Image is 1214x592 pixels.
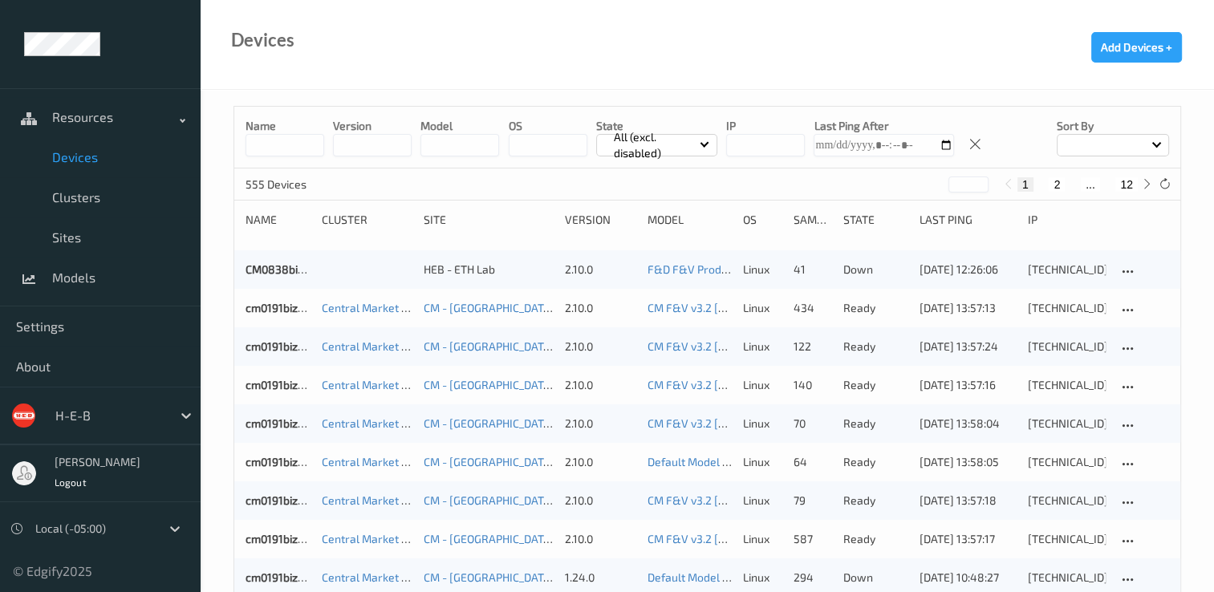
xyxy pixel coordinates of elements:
[509,118,587,134] p: OS
[794,454,833,470] div: 64
[246,301,328,314] a: cm0191bizedg12
[843,377,908,393] p: ready
[565,454,636,470] div: 2.10.0
[920,531,1017,547] div: [DATE] 13:57:17
[424,416,554,430] a: CM - [GEOGRAPHIC_DATA]
[246,416,327,430] a: cm0191bizedg11
[608,129,700,161] p: All (excl. disabled)
[743,262,782,278] p: linux
[322,301,424,314] a: Central Market Trial
[794,570,833,586] div: 294
[424,339,554,353] a: CM - [GEOGRAPHIC_DATA]
[648,378,833,391] a: CM F&V v3.2 [DATE] 20:30 Auto Save
[1091,32,1182,63] button: Add Devices +
[794,262,833,278] div: 41
[322,378,424,391] a: Central Market Trial
[424,493,554,507] a: CM - [GEOGRAPHIC_DATA]
[648,262,882,276] a: F&D F&V Produce v2.7 [DATE] 17:48 Auto Save
[743,377,782,393] p: linux
[246,339,330,353] a: cm0191bizedg47
[648,455,740,468] a: Default Model 1.10
[322,212,412,228] div: Cluster
[920,339,1017,355] div: [DATE] 13:57:24
[565,377,636,393] div: 2.10.0
[743,454,782,470] p: linux
[920,454,1017,470] div: [DATE] 13:58:05
[743,212,782,228] div: OS
[920,262,1017,278] div: [DATE] 12:26:06
[743,570,782,586] p: linux
[231,32,294,48] div: Devices
[1028,212,1106,228] div: ip
[565,416,636,432] div: 2.10.0
[1081,177,1100,192] button: ...
[424,262,554,278] div: HEB - ETH Lab
[565,212,636,228] div: version
[322,570,424,584] a: Central Market Trial
[814,118,954,134] p: Last Ping After
[246,532,328,545] a: cm0191bizedg16
[565,339,636,355] div: 2.10.0
[246,493,329,507] a: cm0191bizedg14
[648,416,833,430] a: CM F&V v3.2 [DATE] 20:30 Auto Save
[920,570,1017,586] div: [DATE] 10:48:27
[1057,118,1169,134] p: Sort by
[246,262,335,276] a: CM0838bizEdg27
[565,531,636,547] div: 2.10.0
[920,212,1017,228] div: Last Ping
[648,532,833,545] a: CM F&V v3.2 [DATE] 20:30 Auto Save
[743,300,782,316] p: linux
[322,532,424,545] a: Central Market Trial
[1028,531,1106,547] div: [TECHNICAL_ID]
[322,339,424,353] a: Central Market Trial
[843,262,908,278] p: down
[565,493,636,509] div: 2.10.0
[424,455,554,468] a: CM - [GEOGRAPHIC_DATA]
[920,300,1017,316] div: [DATE] 13:57:13
[1028,300,1106,316] div: [TECHNICAL_ID]
[743,339,782,355] p: linux
[794,339,833,355] div: 122
[1028,377,1106,393] div: [TECHNICAL_ID]
[648,212,732,228] div: Model
[333,118,412,134] p: version
[322,493,424,507] a: Central Market Trial
[794,212,833,228] div: Samples
[246,118,324,134] p: Name
[565,300,636,316] div: 2.10.0
[424,532,554,545] a: CM - [GEOGRAPHIC_DATA]
[648,493,833,507] a: CM F&V v3.2 [DATE] 20:30 Auto Save
[424,212,554,228] div: Site
[726,118,805,134] p: IP
[322,455,424,468] a: Central Market Trial
[1028,454,1106,470] div: [TECHNICAL_ID]
[565,570,636,586] div: 1.24.0
[246,570,329,584] a: cm0191bizedg41
[794,531,833,547] div: 587
[843,300,908,316] p: ready
[246,455,331,468] a: cm0191bizedg54
[843,493,908,509] p: ready
[794,493,833,509] div: 79
[743,531,782,547] p: linux
[920,416,1017,432] div: [DATE] 13:58:04
[1028,339,1106,355] div: [TECHNICAL_ID]
[420,118,499,134] p: model
[843,454,908,470] p: ready
[322,416,424,430] a: Central Market Trial
[1115,177,1138,192] button: 12
[843,212,908,228] div: State
[648,301,833,314] a: CM F&V v3.2 [DATE] 20:30 Auto Save
[424,301,554,314] a: CM - [GEOGRAPHIC_DATA]
[648,339,833,353] a: CM F&V v3.2 [DATE] 20:30 Auto Save
[424,378,554,391] a: CM - [GEOGRAPHIC_DATA]
[565,262,636,278] div: 2.10.0
[843,416,908,432] p: ready
[1028,570,1106,586] div: [TECHNICAL_ID]
[1028,493,1106,509] div: [TECHNICAL_ID]
[246,378,328,391] a: cm0191bizedg13
[794,300,833,316] div: 434
[596,118,717,134] p: State
[743,416,782,432] p: linux
[246,212,311,228] div: Name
